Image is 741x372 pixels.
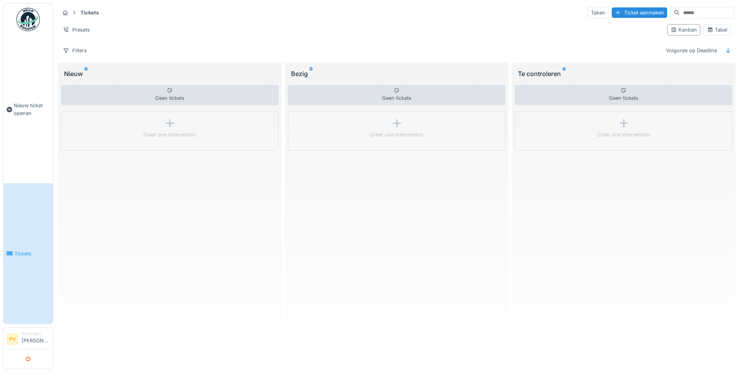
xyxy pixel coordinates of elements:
[21,331,50,347] li: [PERSON_NAME]
[59,24,93,35] div: Presets
[77,9,102,16] strong: Tickets
[707,26,727,34] div: Tabel
[370,131,423,138] div: Créer une intervention
[515,85,732,105] div: Geen tickets
[671,26,697,34] div: Kanban
[662,45,721,56] div: Volgorde op Deadline
[64,69,275,78] div: Nieuw
[14,250,50,257] span: Tickets
[4,35,53,183] a: Nieuw ticket openen
[21,331,50,337] div: Aanvrager
[143,131,196,138] div: Créer une intervention
[288,85,505,105] div: Geen tickets
[562,69,566,78] sup: 0
[7,333,18,345] li: PV
[84,69,88,78] sup: 0
[587,7,609,18] div: Taken
[309,69,313,78] sup: 0
[61,85,279,105] div: Geen tickets
[4,183,53,324] a: Tickets
[16,8,40,31] img: Badge_color-CXgf-gQk.svg
[14,102,50,117] span: Nieuw ticket openen
[518,69,729,78] div: Te controleren
[59,45,90,56] div: Filters
[612,7,667,18] div: Ticket aanmaken
[7,331,50,349] a: PV Aanvrager[PERSON_NAME]
[597,131,650,138] div: Créer une intervention
[291,69,502,78] div: Bezig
